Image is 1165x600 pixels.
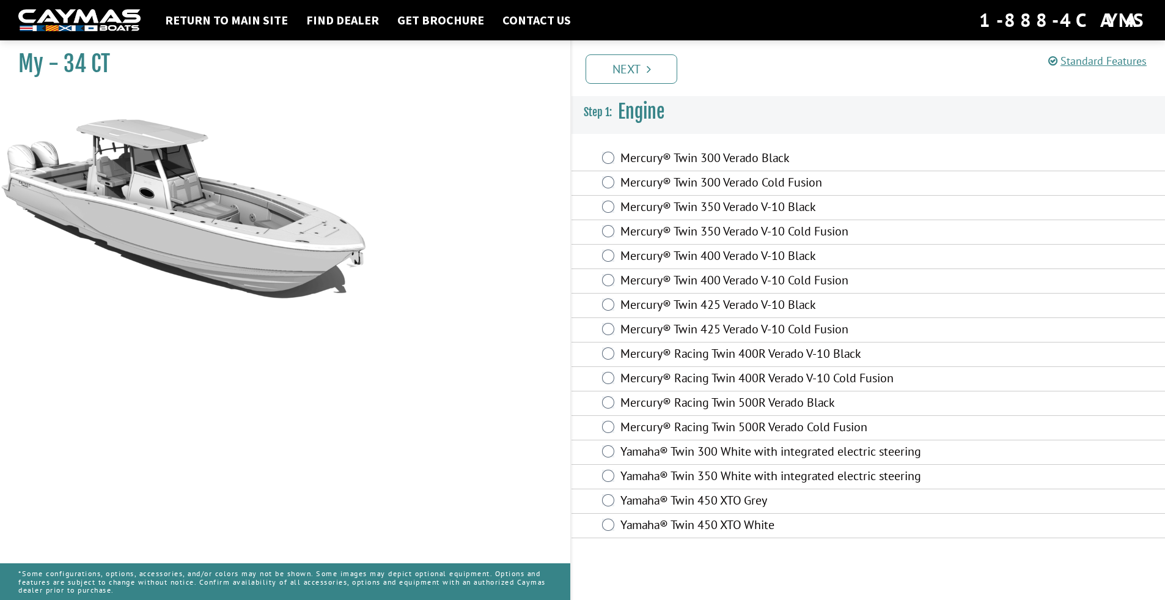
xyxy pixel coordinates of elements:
[300,12,385,28] a: Find Dealer
[620,395,947,413] label: Mercury® Racing Twin 500R Verado Black
[18,50,540,78] h1: My - 34 CT
[391,12,490,28] a: Get Brochure
[586,54,677,84] a: Next
[620,371,947,388] label: Mercury® Racing Twin 400R Verado V-10 Cold Fusion
[979,7,1147,34] div: 1-888-4CAYMAS
[620,517,947,535] label: Yamaha® Twin 450 XTO White
[620,297,947,315] label: Mercury® Twin 425 Verado V-10 Black
[620,493,947,511] label: Yamaha® Twin 450 XTO Grey
[620,469,947,486] label: Yamaha® Twin 350 White with integrated electric steering
[620,420,947,437] label: Mercury® Racing Twin 500R Verado Cold Fusion
[620,444,947,462] label: Yamaha® Twin 300 White with integrated electric steering
[571,89,1165,135] h3: Engine
[620,150,947,168] label: Mercury® Twin 300 Verado Black
[582,53,1165,84] ul: Pagination
[620,175,947,193] label: Mercury® Twin 300 Verado Cold Fusion
[18,563,552,600] p: *Some configurations, options, accessories, and/or colors may not be shown. Some images may depic...
[620,224,947,242] label: Mercury® Twin 350 Verado V-10 Cold Fusion
[620,248,947,266] label: Mercury® Twin 400 Verado V-10 Black
[496,12,577,28] a: Contact Us
[1048,54,1147,68] a: Standard Features
[18,9,141,32] img: white-logo-c9c8dbefe5ff5ceceb0f0178aa75bf4bb51f6bca0971e226c86eb53dfe498488.png
[620,322,947,339] label: Mercury® Twin 425 Verado V-10 Cold Fusion
[620,199,947,217] label: Mercury® Twin 350 Verado V-10 Black
[620,346,947,364] label: Mercury® Racing Twin 400R Verado V-10 Black
[620,273,947,291] label: Mercury® Twin 400 Verado V-10 Cold Fusion
[159,12,294,28] a: Return to main site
